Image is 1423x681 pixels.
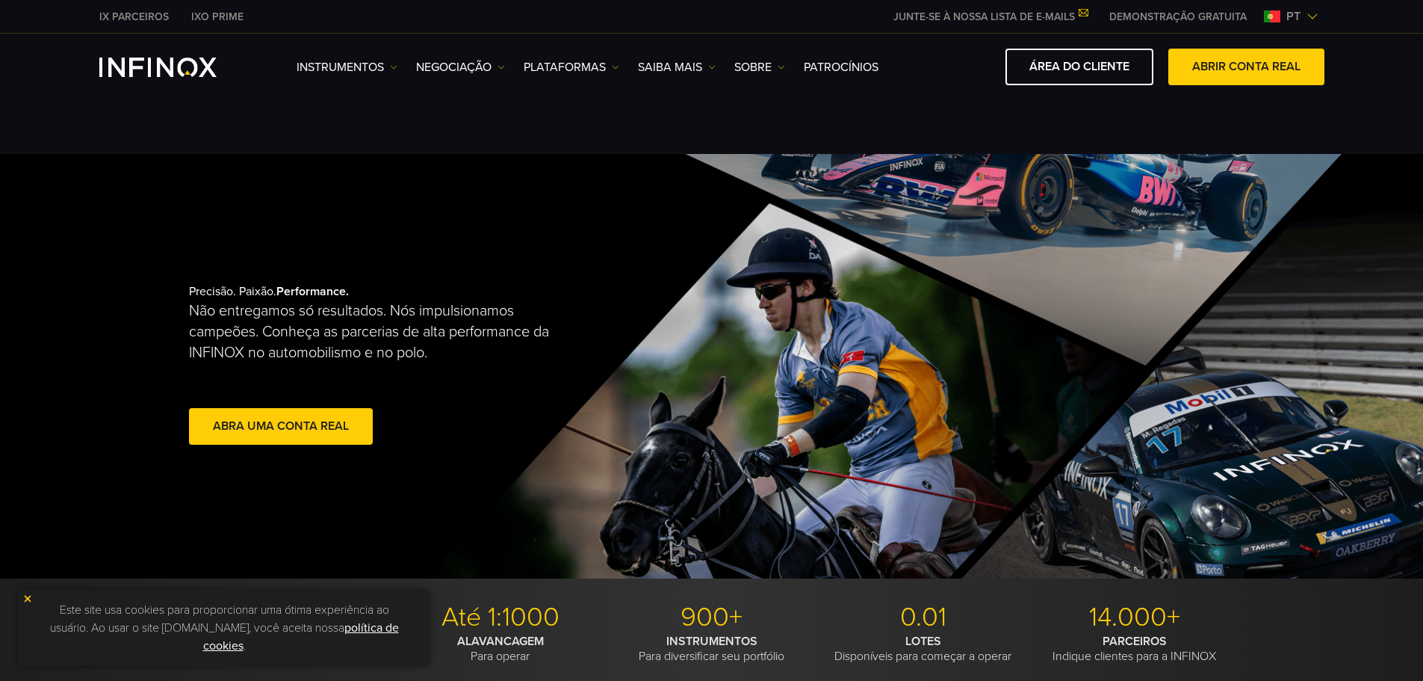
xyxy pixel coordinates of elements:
a: abra uma conta real [189,408,373,445]
a: PLATAFORMAS [524,58,619,76]
p: Este site usa cookies para proporcionar uma ótima experiência ao usuário. Ao usar o site [DOMAIN_... [26,597,422,659]
strong: INSTRUMENTOS [666,634,757,649]
p: 900+ [612,601,812,634]
a: SOBRE [734,58,785,76]
a: ÁREA DO CLIENTE [1005,49,1153,85]
img: yellow close icon [22,594,33,604]
a: INFINOX [180,9,255,25]
a: INFINOX Logo [99,58,252,77]
p: Disponíveis para começar a operar [823,634,1023,664]
strong: Performance. [276,284,349,299]
strong: PARCEIROS [1103,634,1167,649]
a: Patrocínios [804,58,878,76]
p: 0.01 [823,601,1023,634]
div: Precisão. Paixão. [189,260,660,472]
p: Para diversificar seu portfólio [612,634,812,664]
span: pt [1280,7,1306,25]
p: Indique clientes para a INFINOX [1035,634,1235,664]
a: Saiba mais [638,58,716,76]
a: INFINOX MENU [1098,9,1258,25]
a: INFINOX [88,9,180,25]
a: Instrumentos [297,58,397,76]
strong: LOTES [905,634,941,649]
a: JUNTE-SE À NOSSA LISTA DE E-MAILS [882,10,1098,23]
p: Para operar [400,634,601,664]
p: Até 1:1000 [400,601,601,634]
a: NEGOCIAÇÃO [416,58,505,76]
p: 14.000+ [1035,601,1235,634]
p: Não entregamos só resultados. Nós impulsionamos campeões. Conheça as parcerias de alta performanc... [189,301,565,363]
strong: ALAVANCAGEM [457,634,544,649]
a: ABRIR CONTA REAL [1168,49,1324,85]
